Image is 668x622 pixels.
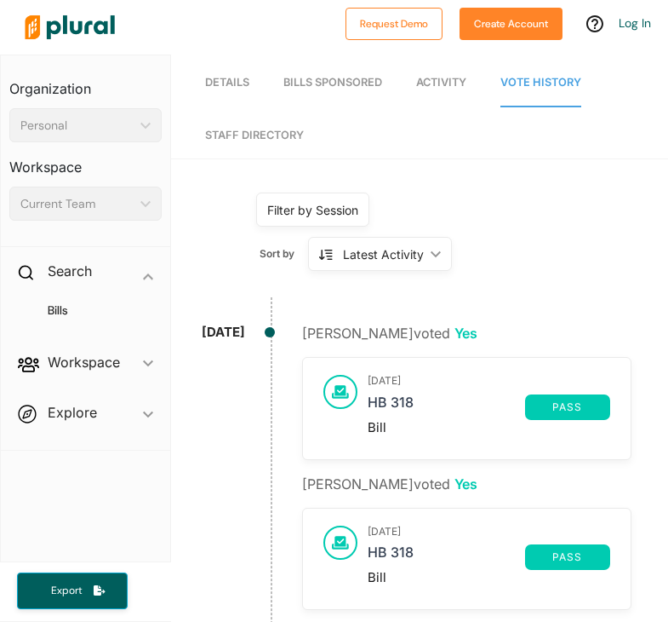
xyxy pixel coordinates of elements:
h2: Search [48,262,92,280]
a: HB 318 [368,395,525,420]
a: Staff Directory [205,112,304,158]
a: Bills Sponsored [283,59,382,107]
div: Bill [368,420,610,435]
span: Yes [454,325,477,342]
button: Export [17,573,128,609]
span: [PERSON_NAME] voted [302,475,477,492]
span: pass [535,402,600,412]
a: Activity [416,59,466,107]
span: Details [205,76,249,89]
span: Bills Sponsored [283,76,382,89]
div: [DATE] [202,323,245,343]
h3: [DATE] [368,375,610,387]
div: Filter by Session [267,201,358,219]
span: [PERSON_NAME] voted [302,325,477,342]
div: Bill [368,570,610,585]
a: Bills [26,302,153,319]
div: Personal [20,117,134,135]
a: Log In [619,15,651,31]
h3: [DATE] [368,526,610,538]
a: HB 318 [368,544,525,570]
button: Request Demo [345,8,442,40]
div: Current Team [20,195,134,213]
a: Create Account [460,14,562,32]
span: Vote History [500,76,581,89]
span: Yes [454,475,477,492]
span: Export [39,584,94,598]
h3: Workspace [9,142,162,180]
a: Vote History [500,59,581,107]
button: Create Account [460,8,562,40]
span: pass [535,552,600,562]
span: Activity [416,76,466,89]
div: Latest Activity [343,245,424,263]
a: Request Demo [345,14,442,32]
h3: Organization [9,64,162,101]
a: Details [205,59,249,107]
span: Sort by [260,246,308,262]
